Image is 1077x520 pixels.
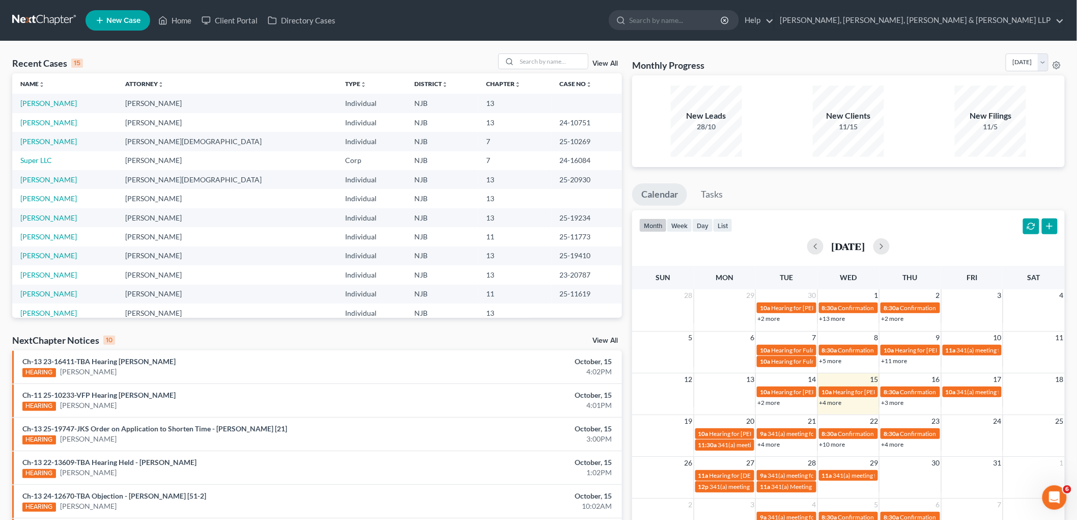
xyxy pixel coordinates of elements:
input: Search by name... [629,11,722,30]
h3: Monthly Progress [632,59,704,71]
td: [PERSON_NAME][DEMOGRAPHIC_DATA] [117,170,337,189]
span: Hearing for Fulme Cruces [PERSON_NAME] De Zeballo [771,346,918,354]
span: 7 [997,499,1003,511]
span: 10a [822,388,832,396]
span: 6 [935,499,941,511]
td: 25-11619 [552,285,622,304]
a: Ch-13 22-13609-TBA Hearing Held - [PERSON_NAME] [22,458,196,467]
td: 25-11773 [552,227,622,246]
span: 29 [745,289,755,302]
td: 25-19410 [552,247,622,265]
span: 10a [760,358,770,365]
div: HEARING [22,503,56,512]
a: +2 more [757,315,780,322]
a: View All [592,60,618,67]
a: Nameunfold_more [20,80,45,88]
div: Recent Cases [12,57,83,69]
button: day [692,218,713,232]
td: Individual [337,94,407,113]
a: Attorneyunfold_more [125,80,164,88]
a: +11 more [881,357,907,365]
td: 13 [478,265,551,284]
td: NJB [406,247,478,265]
span: 341(a) meeting for [PERSON_NAME] [833,472,931,479]
span: 6 [1063,485,1071,494]
span: 1 [1059,457,1065,469]
td: [PERSON_NAME] [117,94,337,113]
span: 10 [993,332,1003,344]
td: Individual [337,170,407,189]
td: 13 [478,304,551,322]
td: NJB [406,265,478,284]
span: 24 [993,415,1003,427]
span: Tue [780,273,793,282]
td: 13 [478,94,551,113]
span: 341(a) meeting for [PERSON_NAME] [718,441,816,449]
div: 11/5 [955,122,1026,132]
a: Chapterunfold_more [486,80,521,88]
a: [PERSON_NAME] [20,194,77,203]
td: Individual [337,285,407,304]
div: October, 15 [422,357,612,367]
i: unfold_more [442,81,448,88]
span: Confirmation hearing for [PERSON_NAME] [900,304,1015,312]
span: 2 [935,289,941,302]
div: 10 [103,336,115,345]
span: 30 [807,289,817,302]
td: Individual [337,265,407,284]
div: New Leads [671,110,742,122]
span: 11 [1055,332,1065,344]
td: 7 [478,132,551,151]
a: [PERSON_NAME] [20,175,77,184]
i: unfold_more [515,81,521,88]
iframe: Intercom live chat [1042,485,1067,510]
a: Ch-13 25-19747-JKS Order on Application to Shorten Time - [PERSON_NAME] [21] [22,424,287,433]
td: 11 [478,227,551,246]
a: +4 more [757,441,780,448]
div: October, 15 [422,424,612,434]
td: [PERSON_NAME] [117,304,337,322]
td: 13 [478,113,551,132]
span: 3 [749,499,755,511]
a: Client Portal [196,11,263,30]
span: 29 [869,457,879,469]
a: Ch-13 23-16411-TBA Hearing [PERSON_NAME] [22,357,176,366]
span: 5 [873,499,879,511]
i: unfold_more [39,81,45,88]
td: [PERSON_NAME] [117,285,337,304]
span: 18 [1055,373,1065,386]
td: [PERSON_NAME] [117,189,337,208]
td: 25-20930 [552,170,622,189]
a: Calendar [632,183,687,206]
span: 8:30a [884,304,899,312]
span: 1 [873,289,879,302]
a: [PERSON_NAME] [20,251,77,260]
span: 31 [993,457,1003,469]
div: HEARING [22,469,56,478]
a: Home [153,11,196,30]
span: 10a [760,346,770,354]
td: [PERSON_NAME] [117,151,337,170]
a: Tasks [692,183,732,206]
span: 23 [931,415,941,427]
td: Individual [337,113,407,132]
span: 28 [684,289,694,302]
div: 4:01PM [422,400,612,410]
input: Search by name... [517,54,588,69]
div: 28/10 [671,122,742,132]
span: Hearing for [DEMOGRAPHIC_DATA] Granada [PERSON_NAME] [710,472,882,479]
a: [PERSON_NAME] [20,232,77,241]
span: 341(a) meeting for [PERSON_NAME] [768,430,866,437]
span: 19 [684,415,694,427]
td: [PERSON_NAME] [117,247,337,265]
span: 17 [993,373,1003,386]
span: Confirmation hearing for [PERSON_NAME] [838,430,954,437]
td: Individual [337,132,407,151]
a: [PERSON_NAME], [PERSON_NAME], [PERSON_NAME] & [PERSON_NAME] LLP [775,11,1064,30]
span: Fri [967,273,977,282]
span: 4 [811,499,817,511]
a: Directory Cases [263,11,341,30]
span: Wed [840,273,857,282]
div: HEARING [22,368,56,377]
span: 9a [760,430,767,437]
